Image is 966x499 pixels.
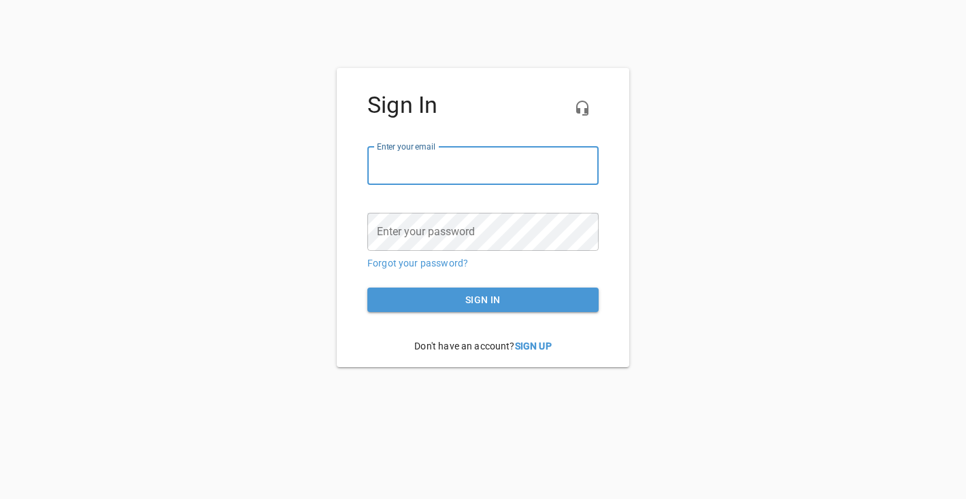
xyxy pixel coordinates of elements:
[367,92,599,119] h4: Sign In
[367,288,599,313] button: Sign in
[378,292,588,309] span: Sign in
[566,92,599,124] button: Live Chat
[515,341,552,351] a: Sign Up
[367,258,468,269] a: Forgot your password?
[367,329,599,364] p: Don't have an account?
